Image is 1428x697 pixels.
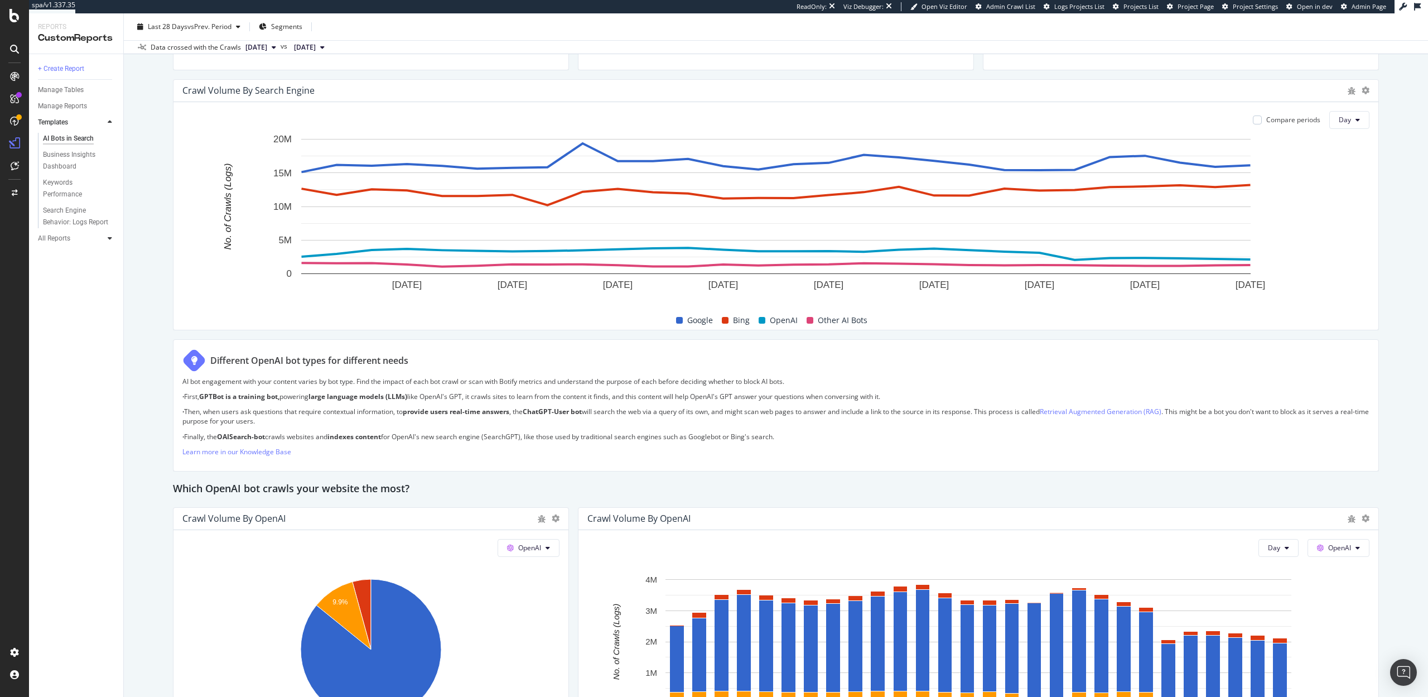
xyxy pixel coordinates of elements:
a: Learn more in our Knowledge Base [182,447,291,456]
a: Projects List [1113,2,1159,11]
div: Reports [38,22,114,32]
span: Open in dev [1297,2,1333,11]
div: ReadOnly: [797,2,827,11]
svg: A chart. [182,133,1369,302]
button: [DATE] [290,41,329,54]
div: Different OpenAI bot types for different needsAI bot engagement with your content varies by bot t... [173,339,1379,472]
div: Crawl Volume By Search EngineCompare periodsDayA chart.GoogleBingOpenAIOther AI Bots [173,79,1379,330]
strong: OAISearch-bot [217,432,265,441]
span: Project Settings [1233,2,1278,11]
div: Manage Tables [38,84,84,96]
text: [DATE] [498,280,528,290]
button: OpenAI [498,539,559,557]
a: Open in dev [1286,2,1333,11]
div: All Reports [38,233,70,244]
a: AI Bots in Search [43,133,115,145]
div: bug [1347,515,1356,523]
a: Project Settings [1222,2,1278,11]
text: [DATE] [814,280,844,290]
a: All Reports [38,233,104,244]
strong: · [182,407,184,416]
strong: · [182,392,184,401]
div: Data crossed with the Crawls [151,42,241,52]
div: bug [537,515,546,523]
span: Segments [271,22,302,31]
span: vs [281,41,290,51]
div: Compare periods [1266,115,1320,124]
text: 10M [273,201,292,212]
div: bug [1347,87,1356,95]
a: Logs Projects List [1044,2,1104,11]
p: Finally, the crawls websites and for OpenAI's new search engine (SearchGPT), like those used by t... [182,432,1369,441]
button: [DATE] [241,41,281,54]
div: Manage Reports [38,100,87,112]
strong: ChatGPT-User bot [523,407,582,416]
text: No. of Crawls (Logs) [611,604,621,680]
div: CustomReports [38,32,114,45]
h2: Which OpenAI bot crawls your website the most? [173,480,409,498]
span: Projects List [1123,2,1159,11]
span: Open Viz Editor [922,2,967,11]
text: 4M [645,575,657,584]
a: Keywords Performance [43,177,115,200]
text: 1M [645,668,657,677]
strong: · [182,432,184,441]
text: [DATE] [919,280,949,290]
a: Manage Tables [38,84,115,96]
span: Day [1339,115,1351,124]
text: 15M [273,168,292,179]
text: 9.9% [332,598,348,606]
div: Open Intercom Messenger [1390,659,1417,686]
text: [DATE] [1130,280,1160,290]
div: Different OpenAI bot types for different needs [210,354,408,367]
strong: indexes content [327,432,381,441]
div: Keywords Performance [43,177,105,200]
span: OpenAI [1328,543,1351,552]
a: Templates [38,117,104,128]
span: vs Prev. Period [187,22,231,31]
text: 0 [287,268,292,279]
a: Project Page [1167,2,1214,11]
span: OpenAI [770,314,798,327]
a: Admin Page [1341,2,1386,11]
span: OpenAI [518,543,541,552]
span: Admin Page [1352,2,1386,11]
div: Which OpenAI bot crawls your website the most? [173,480,1379,498]
text: 2M [645,637,657,646]
span: Admin Crawl List [986,2,1035,11]
strong: large language models (LLMs) [308,392,407,401]
div: Crawl Volume by OpenAI [182,513,286,524]
a: Retrieval Augmented Generation (RAG) [1040,407,1161,416]
p: Then, when users ask questions that require contextual information, to , the will search the web ... [182,407,1369,426]
button: Day [1258,539,1299,557]
p: First, powering like OpenAI's GPT, it crawls sites to learn from the content it finds, and this c... [182,392,1369,401]
text: 5M [278,235,292,246]
div: Business Insights Dashboard [43,149,107,172]
button: Segments [254,18,307,36]
span: 2025 Sep. 15th [245,42,267,52]
button: Day [1329,111,1369,129]
text: 20M [273,134,292,145]
span: Google [687,314,713,327]
div: Search Engine Behavior: Logs Report [43,205,109,228]
a: + Create Report [38,63,115,75]
button: OpenAI [1308,539,1369,557]
button: Last 28 DaysvsPrev. Period [133,18,245,36]
text: [DATE] [392,280,422,290]
a: Search Engine Behavior: Logs Report [43,205,115,228]
div: AI Bots in Search [43,133,94,145]
span: Last 28 Days [148,22,187,31]
a: Manage Reports [38,100,115,112]
div: Viz Debugger: [843,2,884,11]
p: AI bot engagement with your content varies by bot type. Find the impact of each bot crawl or scan... [182,377,1369,386]
a: Admin Crawl List [976,2,1035,11]
div: Crawl Volume by OpenAI [587,513,691,524]
a: Open Viz Editor [910,2,967,11]
a: Business Insights Dashboard [43,149,115,172]
strong: GPTBot is a training bot, [199,392,279,401]
text: [DATE] [1236,280,1266,290]
text: No. of Crawls (Logs) [223,164,233,250]
text: [DATE] [708,280,739,290]
div: Templates [38,117,68,128]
